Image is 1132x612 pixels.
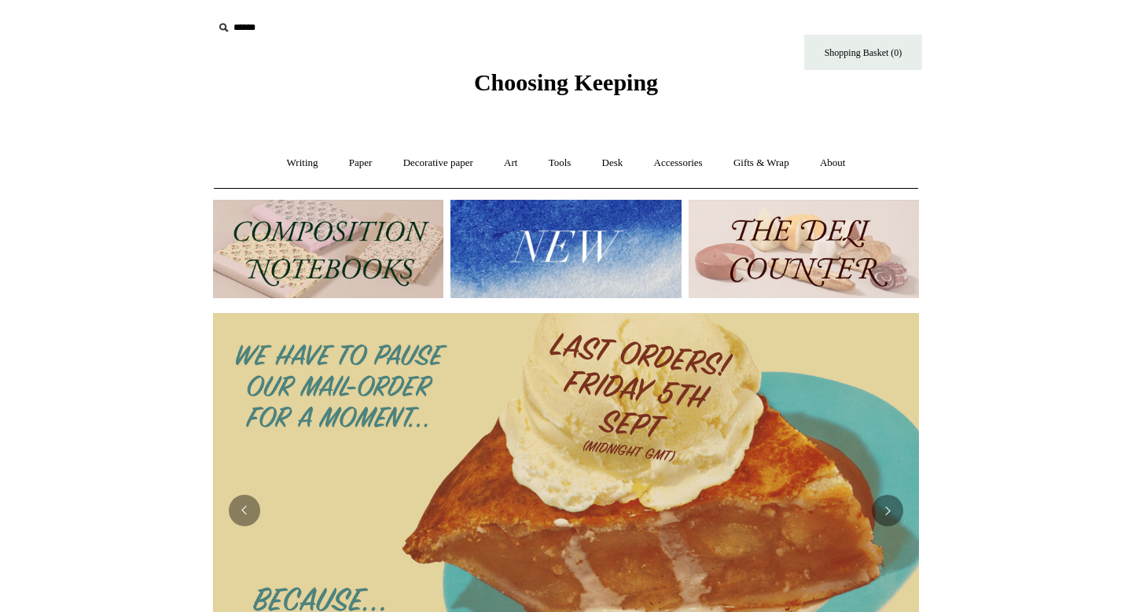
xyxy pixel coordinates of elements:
[719,142,803,184] a: Gifts & Wrap
[640,142,717,184] a: Accessories
[806,142,860,184] a: About
[689,200,919,298] img: The Deli Counter
[273,142,333,184] a: Writing
[335,142,387,184] a: Paper
[229,495,260,526] button: Previous
[474,82,658,93] a: Choosing Keeping
[872,495,903,526] button: Next
[213,200,443,298] img: 202302 Composition ledgers.jpg__PID:69722ee6-fa44-49dd-a067-31375e5d54ec
[474,69,658,95] span: Choosing Keeping
[535,142,586,184] a: Tools
[389,142,487,184] a: Decorative paper
[490,142,531,184] a: Art
[450,200,681,298] img: New.jpg__PID:f73bdf93-380a-4a35-bcfe-7823039498e1
[588,142,638,184] a: Desk
[804,35,922,70] a: Shopping Basket (0)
